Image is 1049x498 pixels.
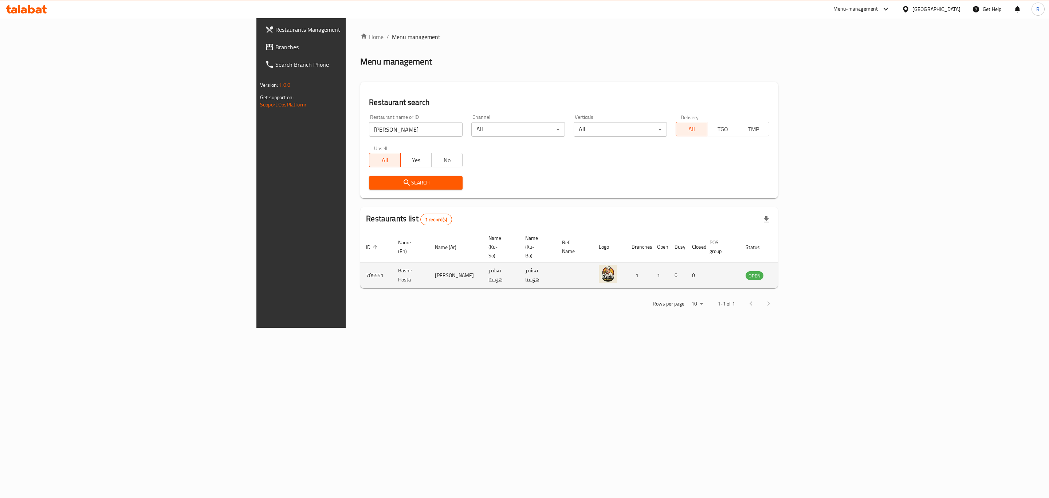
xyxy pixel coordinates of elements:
[275,60,426,69] span: Search Branch Phone
[686,232,704,262] th: Closed
[260,100,306,109] a: Support.OpsPlatform
[279,80,290,90] span: 1.0.0
[372,155,397,166] span: All
[679,124,704,135] span: All
[369,176,463,190] button: Search
[420,214,452,225] div: Total records count
[562,238,584,256] span: Ref. Name
[525,234,547,260] span: Name (Ku-Ba)
[669,232,686,262] th: Busy
[651,232,669,262] th: Open
[483,262,519,288] td: بەشیر هۆستا
[431,153,463,167] button: No
[366,213,452,225] h2: Restaurants list
[833,5,878,13] div: Menu-management
[435,155,460,166] span: No
[400,153,432,167] button: Yes
[275,25,426,34] span: Restaurants Management
[593,232,626,262] th: Logo
[360,32,778,41] nav: breadcrumb
[681,114,699,120] label: Delivery
[260,93,294,102] span: Get support on:
[488,234,511,260] span: Name (Ku-So)
[688,299,706,310] div: Rows per page:
[260,80,278,90] span: Version:
[259,21,432,38] a: Restaurants Management
[686,262,704,288] td: 0
[626,232,651,262] th: Branches
[275,43,426,51] span: Branches
[471,122,565,137] div: All
[369,153,400,167] button: All
[669,262,686,288] td: 0
[626,262,651,288] td: 1
[710,238,731,256] span: POS group
[746,243,769,252] span: Status
[574,122,667,137] div: All
[676,122,707,136] button: All
[653,299,685,308] p: Rows per page:
[912,5,960,13] div: [GEOGRAPHIC_DATA]
[741,124,766,135] span: TMP
[259,56,432,73] a: Search Branch Phone
[429,262,483,288] td: [PERSON_NAME]
[710,124,735,135] span: TGO
[718,299,735,308] p: 1-1 of 1
[738,122,769,136] button: TMP
[360,232,803,288] table: enhanced table
[651,262,669,288] td: 1
[375,178,457,187] span: Search
[259,38,432,56] a: Branches
[746,272,763,280] span: OPEN
[1036,5,1040,13] span: R
[366,243,380,252] span: ID
[421,216,452,223] span: 1 record(s)
[374,145,388,151] label: Upsell
[398,238,420,256] span: Name (En)
[519,262,556,288] td: بەشیر هۆستا
[435,243,466,252] span: Name (Ar)
[369,122,463,137] input: Search for restaurant name or ID..
[599,265,617,283] img: Bashir Hosta
[404,155,429,166] span: Yes
[707,122,738,136] button: TGO
[369,97,769,108] h2: Restaurant search
[758,211,775,228] div: Export file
